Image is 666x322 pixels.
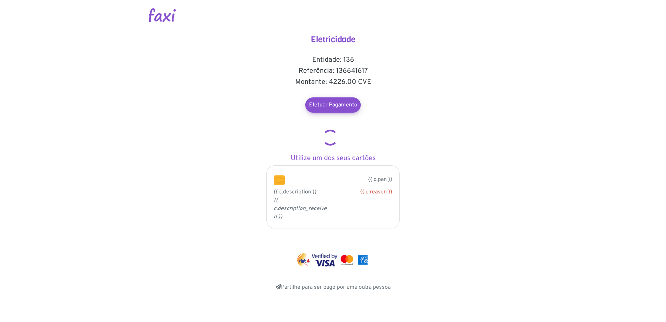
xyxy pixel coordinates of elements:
[264,78,402,86] h5: Montante: 4226.00 CVE
[339,253,355,267] img: mastercard
[264,35,402,45] h4: Eletricidade
[274,197,327,220] i: {{ c.description_received }}
[338,188,392,196] div: {{ c.reason }}
[305,97,361,113] a: Efetuar Pagamento
[297,253,310,267] img: vinti4
[264,67,402,75] h5: Referência: 136641617
[264,154,402,163] h5: Utilize um dos seus cartões
[311,253,338,267] img: visa
[356,253,369,267] img: mastercard
[264,56,402,64] h5: Entidade: 136
[274,175,285,185] img: chip.png
[274,189,317,195] span: {{ c.description }}
[275,284,391,291] a: Partilhe para ser pago por uma outra pessoa
[295,175,392,184] p: {{ c.pan }}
